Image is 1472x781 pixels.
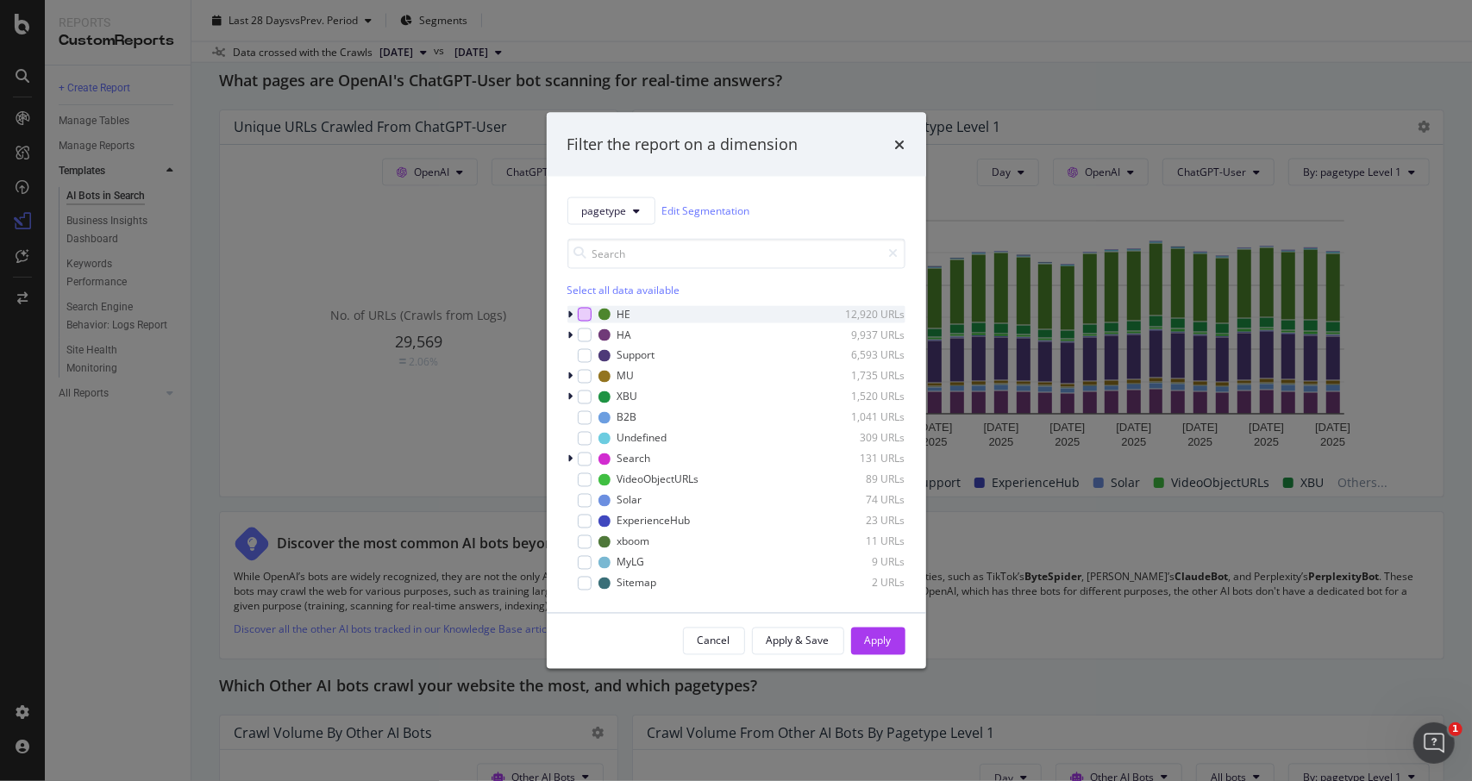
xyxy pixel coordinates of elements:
span: 1 [1449,722,1463,736]
div: 23 URLs [821,514,905,528]
div: ExperienceHub [617,514,691,528]
div: Select all data available [567,282,905,297]
div: 1,520 URLs [821,390,905,404]
button: pagetype [567,197,655,224]
div: Sitemap [617,576,657,590]
div: HA [617,328,632,342]
div: 74 URLs [821,493,905,508]
div: VideoObjectURLs [617,472,699,487]
div: Apply [865,634,892,648]
div: MU [617,369,635,384]
div: Cancel [698,634,730,648]
span: pagetype [582,203,627,218]
div: Apply & Save [767,634,830,648]
div: Search [617,452,651,466]
div: xboom [617,534,650,549]
div: 12,920 URLs [821,307,905,322]
div: 9 URLs [821,555,905,570]
div: 2 URLs [821,576,905,590]
input: Search [567,238,905,268]
div: 1,041 URLs [821,410,905,425]
div: XBU [617,390,638,404]
div: 309 URLs [821,431,905,446]
iframe: Intercom live chat [1413,722,1455,764]
div: Filter the report on a dimension [567,134,799,156]
div: 11 URLs [821,534,905,549]
div: 6,593 URLs [821,348,905,363]
div: 1,735 URLs [821,369,905,384]
div: times [895,134,905,156]
div: Undefined [617,431,667,446]
div: Support [617,348,655,363]
div: 131 URLs [821,452,905,466]
div: HE [617,307,631,322]
div: MyLG [617,555,645,570]
div: B2B [617,410,637,425]
button: Apply & Save [752,627,844,654]
div: 9,937 URLs [821,328,905,342]
a: Edit Segmentation [662,202,750,220]
button: Cancel [683,627,745,654]
button: Apply [851,627,905,654]
div: 89 URLs [821,472,905,487]
div: modal [547,113,926,669]
div: Solar [617,493,642,508]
